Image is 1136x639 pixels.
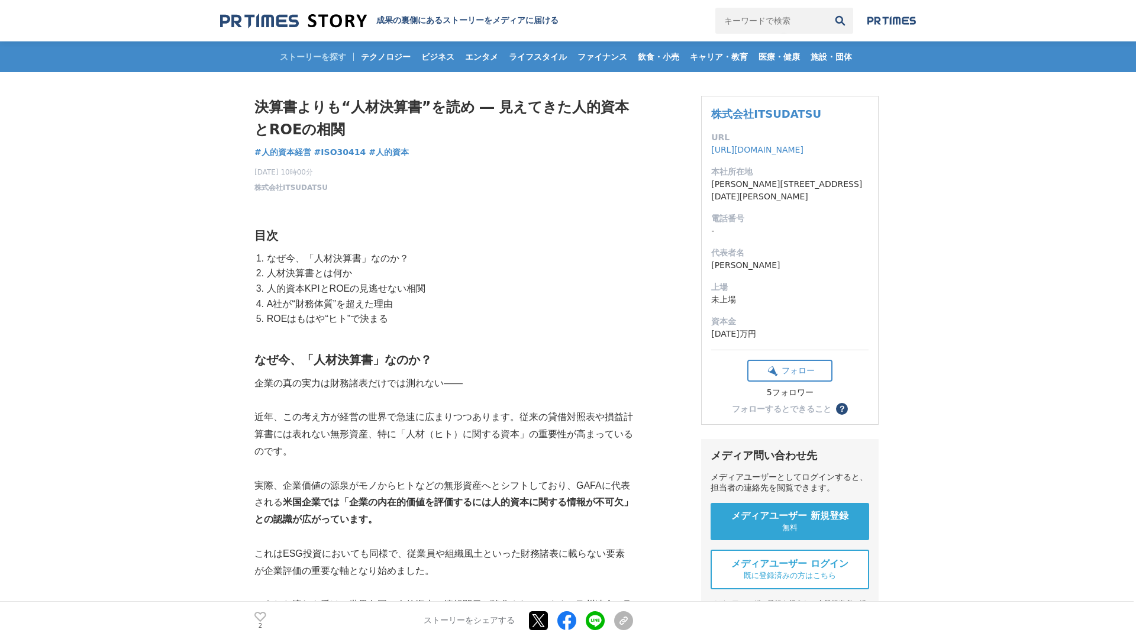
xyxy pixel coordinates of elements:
span: #ISO30414 [314,147,366,157]
a: 施設・団体 [806,41,857,72]
dt: 上場 [711,281,869,293]
span: #人的資本経営 [254,147,311,157]
dt: 資本金 [711,315,869,328]
span: 施設・団体 [806,51,857,62]
li: 人材決算書とは何か [264,266,633,281]
dt: URL [711,131,869,144]
dd: 未上場 [711,293,869,306]
img: 成果の裏側にあるストーリーをメディアに届ける [220,13,367,29]
span: #人的資本 [369,147,409,157]
span: ライフスタイル [504,51,572,62]
span: メディアユーザー ログイン [731,558,848,570]
button: ？ [836,403,848,415]
span: [DATE] 10時00分 [254,167,328,177]
a: ファイナンス [573,41,632,72]
li: 人的資本KPIとROEの見逃せない相関 [264,281,633,296]
dd: [PERSON_NAME] [711,259,869,272]
h1: 決算書よりも“人材決算書”を読め ― 見えてきた人的資本とROEの相関 [254,96,633,141]
strong: なぜ今、「人材決算書」なのか？ [254,353,432,366]
img: prtimes [867,16,916,25]
a: エンタメ [460,41,503,72]
a: #ISO30414 [314,146,366,159]
a: メディアユーザー 新規登録 無料 [711,503,869,540]
a: 成果の裏側にあるストーリーをメディアに届ける 成果の裏側にあるストーリーをメディアに届ける [220,13,559,29]
a: 株式会社ITSUDATSU [254,182,328,193]
span: 既に登録済みの方はこちら [744,570,836,581]
button: 検索 [827,8,853,34]
span: キャリア・教育 [685,51,753,62]
a: 株式会社ITSUDATSU [711,108,821,120]
strong: 目次 [254,229,278,242]
p: これはESG投資においても同様で、従業員や組織風土といった財務諸表に載らない要素が企業評価の重要な軸となり始めました。 [254,546,633,580]
a: [URL][DOMAIN_NAME] [711,145,803,154]
span: 医療・健康 [754,51,805,62]
a: メディアユーザー ログイン 既に登録済みの方はこちら [711,550,869,589]
div: メディア問い合わせ先 [711,448,869,463]
dd: [PERSON_NAME][STREET_ADDRESS][DATE][PERSON_NAME] [711,178,869,203]
dd: [DATE]万円 [711,328,869,340]
h2: 成果の裏側にあるストーリーをメディアに届ける [376,15,559,26]
input: キーワードで検索 [715,8,827,34]
a: 飲食・小売 [633,41,684,72]
a: 医療・健康 [754,41,805,72]
span: 飲食・小売 [633,51,684,62]
li: ROEはもはや“ヒト”で決まる [264,311,633,327]
span: メディアユーザー 新規登録 [731,510,848,522]
dt: 本社所在地 [711,166,869,178]
div: メディアユーザーとしてログインすると、担当者の連絡先を閲覧できます。 [711,472,869,493]
p: 近年、この考え方が経営の世界で急速に広まりつつあります。従来の貸借対照表や損益計算書には表れない無形資産、特に「人材（ヒト）に関する資本」の重要性が高まっているのです。 [254,409,633,460]
strong: 米国企業では「企業の内在的価値を評価するには人的資本に関する情報が不可欠」との認識が広がっています。 [254,497,633,524]
span: 無料 [782,522,798,533]
li: A社が“財務体質”を超えた理由 [264,296,633,312]
span: ？ [838,405,846,413]
span: ファイナンス [573,51,632,62]
p: ストーリーをシェアする [424,615,515,626]
span: エンタメ [460,51,503,62]
a: #人的資本 [369,146,409,159]
a: ライフスタイル [504,41,572,72]
div: 5フォロワー [747,388,832,398]
dt: 代表者名 [711,247,869,259]
span: テクノロジー [356,51,415,62]
dt: 電話番号 [711,212,869,225]
a: #人的資本経営 [254,146,311,159]
button: フォロー [747,360,832,382]
span: ビジネス [417,51,459,62]
dd: - [711,225,869,237]
a: テクノロジー [356,41,415,72]
p: 企業の真の実力は財務諸表だけでは測れない―― [254,375,633,392]
a: キャリア・教育 [685,41,753,72]
div: フォローするとできること [732,405,831,413]
p: 2 [254,623,266,629]
p: 実際、企業価値の源泉がモノからヒトなどの無形資産へとシフトしており、GAFAに代表される [254,477,633,528]
a: ビジネス [417,41,459,72]
li: なぜ今、「人材決算書」なのか？ [264,251,633,266]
